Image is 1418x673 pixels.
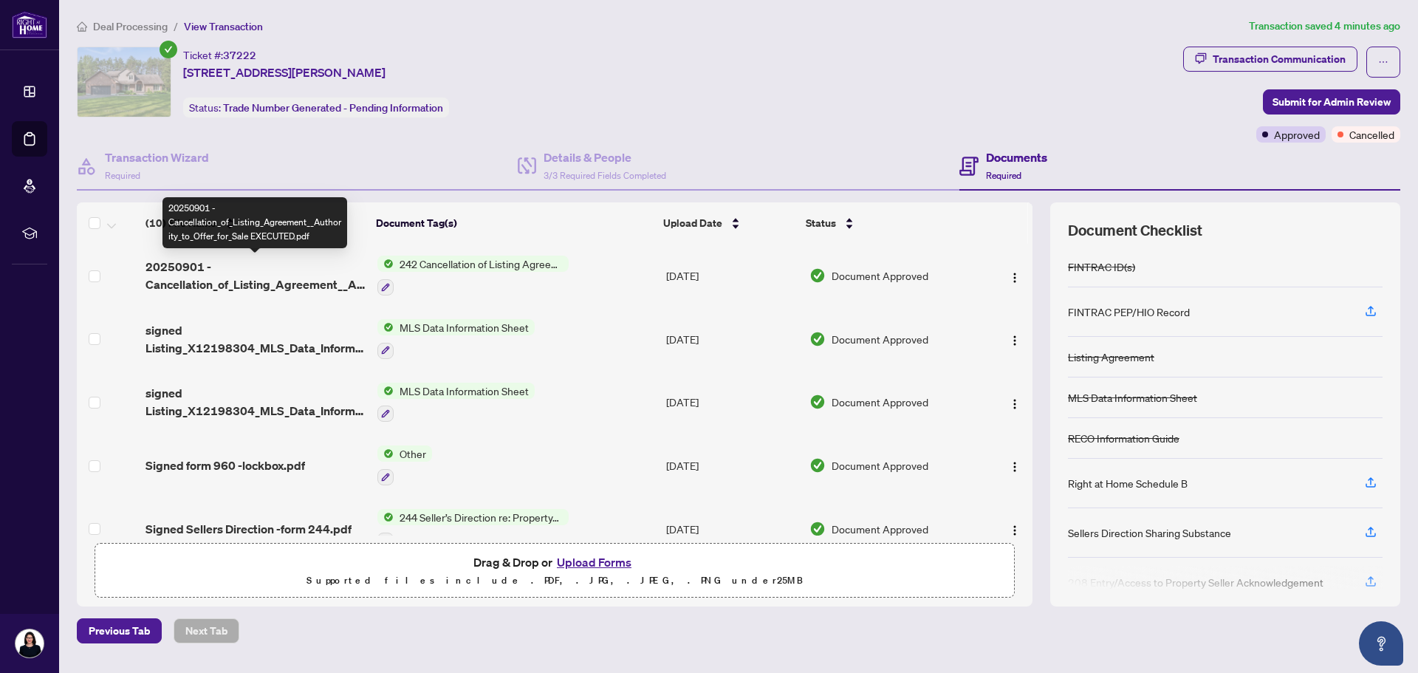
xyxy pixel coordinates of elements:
div: Listing Agreement [1068,349,1154,365]
div: Right at Home Schedule B [1068,475,1188,491]
img: logo [12,11,47,38]
button: Status Icon242 Cancellation of Listing Agreement - Authority to Offer for Sale [377,256,569,295]
span: MLS Data Information Sheet [394,383,535,399]
span: [STREET_ADDRESS][PERSON_NAME] [183,64,386,81]
div: MLS Data Information Sheet [1068,389,1197,406]
span: (10) File Name [145,215,216,231]
button: Open asap [1359,621,1403,666]
td: [DATE] [660,434,804,497]
span: MLS Data Information Sheet [394,319,535,335]
img: Logo [1009,525,1021,536]
img: Document Status [809,267,826,284]
div: Sellers Direction Sharing Substance [1068,525,1231,541]
button: Logo [1003,454,1027,477]
span: Other [394,445,432,462]
span: Document Approved [832,267,928,284]
button: Logo [1003,264,1027,287]
td: [DATE] [660,244,804,307]
button: Status Icon244 Seller’s Direction re: Property/Offers [377,509,569,549]
th: Upload Date [657,202,800,244]
span: Trade Number Generated - Pending Information [223,101,443,115]
img: Logo [1009,461,1021,473]
img: Status Icon [377,383,394,399]
button: Logo [1003,517,1027,541]
span: signed Listing_X12198304_MLS_Data_Information_Form.pdf [145,384,365,420]
span: Status [806,215,836,231]
img: Status Icon [377,256,394,272]
span: Document Approved [832,331,928,347]
span: Required [105,170,140,181]
th: Document Tag(s) [370,202,658,244]
img: Document Status [809,394,826,410]
button: Next Tab [174,618,239,643]
span: Document Checklist [1068,220,1202,241]
article: Transaction saved 4 minutes ago [1249,18,1400,35]
div: FINTRAC ID(s) [1068,259,1135,275]
span: Drag & Drop or [473,553,636,572]
div: Ticket #: [183,47,256,64]
button: Transaction Communication [1183,47,1357,72]
div: RECO Information Guide [1068,430,1179,446]
h4: Transaction Wizard [105,148,209,166]
h4: Details & People [544,148,666,166]
button: Submit for Admin Review [1263,89,1400,115]
button: Logo [1003,390,1027,414]
td: [DATE] [660,497,804,561]
img: Status Icon [377,445,394,462]
img: Logo [1009,335,1021,346]
button: Status IconMLS Data Information Sheet [377,383,535,423]
div: Transaction Communication [1213,47,1346,71]
img: Document Status [809,457,826,474]
button: Previous Tab [77,618,162,643]
span: Upload Date [663,215,722,231]
span: Cancelled [1349,126,1394,143]
span: Signed Sellers Direction -form 244.pdf [145,520,352,538]
span: Document Approved [832,521,928,537]
img: Logo [1009,272,1021,284]
img: Document Status [809,331,826,347]
span: View Transaction [184,20,263,33]
span: 3/3 Required Fields Completed [544,170,666,181]
span: ellipsis [1378,57,1388,67]
div: FINTRAC PEP/HIO Record [1068,304,1190,320]
span: Approved [1274,126,1320,143]
span: 20250901 - Cancellation_of_Listing_Agreement__Authority_to_Offer_for_Sale EXECUTED.pdf [145,258,365,293]
img: Document Status [809,521,826,537]
span: Submit for Admin Review [1273,90,1391,114]
button: Status IconMLS Data Information Sheet [377,319,535,359]
img: Status Icon [377,319,394,335]
th: (10) File Name [140,202,370,244]
button: Upload Forms [552,553,636,572]
span: 244 Seller’s Direction re: Property/Offers [394,509,569,525]
span: home [77,21,87,32]
span: Deal Processing [93,20,168,33]
span: Signed form 960 -lockbox.pdf [145,457,305,474]
span: 242 Cancellation of Listing Agreement - Authority to Offer for Sale [394,256,569,272]
p: Supported files include .PDF, .JPG, .JPEG, .PNG under 25 MB [104,572,1005,590]
th: Status [800,202,978,244]
td: [DATE] [660,371,804,434]
span: Previous Tab [89,619,150,643]
img: Status Icon [377,509,394,525]
span: Drag & Drop orUpload FormsSupported files include .PDF, .JPG, .JPEG, .PNG under25MB [95,544,1014,598]
span: check-circle [160,41,177,58]
span: Document Approved [832,394,928,410]
button: Logo [1003,327,1027,351]
h4: Documents [986,148,1047,166]
span: Required [986,170,1021,181]
span: Document Approved [832,457,928,474]
img: IMG-X12198304_1.jpg [78,47,171,117]
td: [DATE] [660,307,804,371]
span: 37222 [223,49,256,62]
span: signed Listing_X12198304_MLS_Data_Information_Form.pdf [145,321,365,357]
div: Status: [183,98,449,117]
img: Logo [1009,398,1021,410]
li: / [174,18,178,35]
div: 20250901 - Cancellation_of_Listing_Agreement__Authority_to_Offer_for_Sale EXECUTED.pdf [162,197,347,248]
button: Status IconOther [377,445,432,485]
img: Profile Icon [16,629,44,657]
